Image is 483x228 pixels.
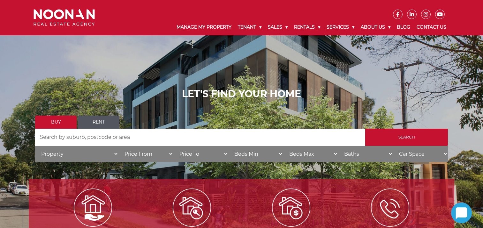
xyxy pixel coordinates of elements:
[265,19,291,35] a: Sales
[291,19,323,35] a: Rentals
[173,189,211,227] img: Lease my property
[323,19,358,35] a: Services
[358,19,394,35] a: About Us
[272,189,310,227] img: Sell my property
[35,88,448,100] h1: LET'S FIND YOUR HOME
[74,189,112,227] img: Manage my Property
[173,19,235,35] a: Manage My Property
[78,116,119,129] a: Rent
[413,19,449,35] a: Contact Us
[235,19,265,35] a: Tenant
[34,9,95,26] img: Noonan Real Estate Agency
[35,129,365,146] input: Search by suburb, postcode or area
[394,19,413,35] a: Blog
[35,116,77,129] a: Buy
[365,129,448,146] input: Search
[371,189,409,227] img: ICONS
